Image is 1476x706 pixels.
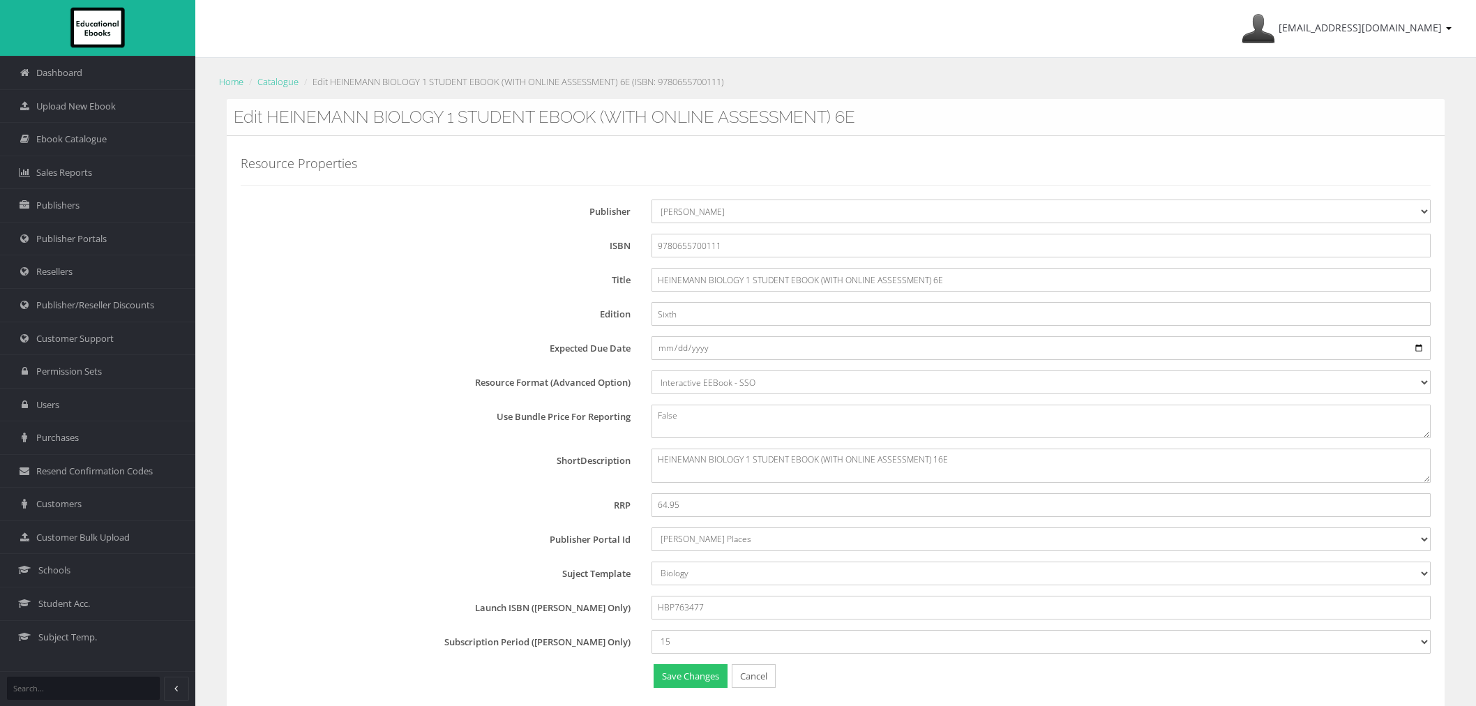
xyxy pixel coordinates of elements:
a: Cancel [732,664,776,689]
span: Resend Confirmation Codes [36,465,153,478]
span: Customer Support [36,332,114,345]
label: Publisher Portal Id [241,527,641,547]
span: Publisher Portals [36,232,107,246]
label: ISBN [241,234,641,253]
li: Edit HEINEMANN BIOLOGY 1 STUDENT EBOOK (WITH ONLINE ASSESSMENT) 6E (ISBN: 9780655700111) [301,75,724,89]
span: Ebook Catalogue [36,133,107,146]
span: Resellers [36,265,73,278]
span: Upload New Ebook [36,100,116,113]
span: Dashboard [36,66,82,80]
span: Customer Bulk Upload [36,531,130,544]
img: Avatar [1242,12,1275,45]
span: Users [36,398,59,412]
h3: Edit HEINEMANN BIOLOGY 1 STUDENT EBOOK (WITH ONLINE ASSESSMENT) 6E [234,108,1438,126]
h4: Resource Properties [241,157,1431,171]
span: Publishers [36,199,80,212]
span: Subject Temp. [38,631,97,644]
textarea: False [652,405,1431,438]
span: Publisher/Reseller Discounts [36,299,154,312]
label: Use Bundle Price For Reporting [241,405,641,424]
span: Purchases [36,431,79,444]
input: Search... [7,677,160,700]
a: Home [219,75,243,88]
span: Student Acc. [38,597,90,610]
label: Publisher [241,200,641,219]
span: Customers [36,497,82,511]
label: ShortDescription [241,449,641,468]
label: Title [241,268,641,287]
span: Sales Reports [36,166,92,179]
span: Permission Sets [36,365,102,378]
textarea: HEINEMANN BIOLOGY 1 STUDENT EBOOK (WITH ONLINE ASSESSMENT) 16E [652,449,1431,482]
label: Suject Template [241,562,641,581]
span: Schools [38,564,70,577]
label: Expected Due Date [241,336,641,356]
label: Edition [241,302,641,322]
label: Launch ISBN ([PERSON_NAME] Only) [241,596,641,615]
a: Catalogue [257,75,299,88]
label: Subscription Period ([PERSON_NAME] Only) [241,630,641,649]
label: Resource Format (Advanced Option) [241,370,641,390]
button: Save Changes [654,664,728,689]
span: [EMAIL_ADDRESS][DOMAIN_NAME] [1279,21,1442,34]
label: RRP [241,493,641,513]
